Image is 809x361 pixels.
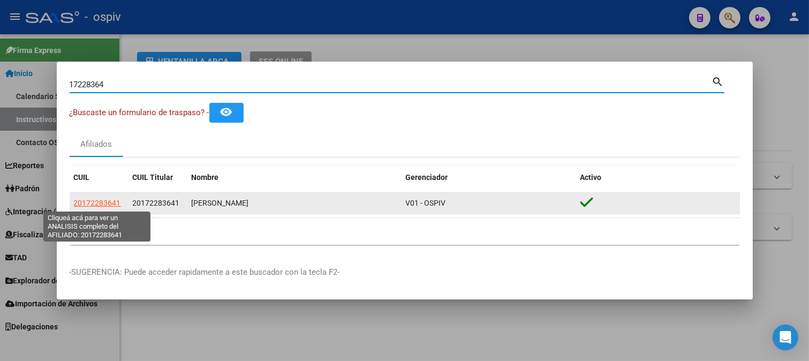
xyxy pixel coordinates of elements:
div: Open Intercom Messenger [773,325,798,350]
span: 20172283641 [133,199,180,207]
p: -SUGERENCIA: Puede acceder rapidamente a este buscador con la tecla F2- [70,266,740,279]
div: Afiliados [80,138,112,151]
span: 20172283641 [74,199,121,207]
span: V01 - OSPIV [406,199,446,207]
datatable-header-cell: Nombre [187,166,402,189]
datatable-header-cell: CUIL [70,166,128,189]
datatable-header-cell: Gerenciador [402,166,576,189]
span: Activo [580,173,602,182]
div: 1 total [70,218,740,245]
span: CUIL [74,173,90,182]
span: Nombre [192,173,219,182]
div: [PERSON_NAME] [192,197,397,209]
datatable-header-cell: Activo [576,166,740,189]
datatable-header-cell: CUIL Titular [128,166,187,189]
mat-icon: search [712,74,724,87]
span: Gerenciador [406,173,448,182]
span: ¿Buscaste un formulario de traspaso? - [70,108,209,117]
mat-icon: remove_red_eye [220,106,233,118]
span: CUIL Titular [133,173,173,182]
